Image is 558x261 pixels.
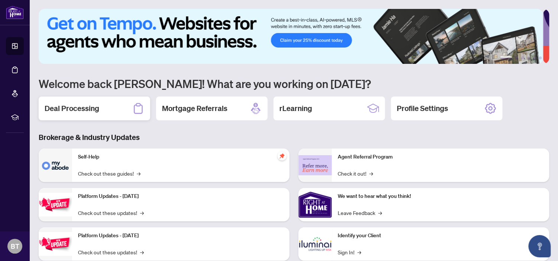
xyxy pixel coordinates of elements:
p: Identify your Client [338,232,543,240]
img: Identify your Client [298,227,332,261]
img: We want to hear what you think! [298,188,332,221]
img: logo [6,6,24,19]
p: Platform Updates - [DATE] [78,192,283,200]
p: We want to hear what you think! [338,192,543,200]
button: 3 [521,56,524,59]
p: Agent Referral Program [338,153,543,161]
img: Platform Updates - July 8, 2025 [39,232,72,255]
a: Check out these guides!→ [78,169,140,177]
img: Agent Referral Program [298,155,332,176]
span: → [357,248,361,256]
h1: Welcome back [PERSON_NAME]! What are you working on [DATE]? [39,76,549,91]
a: Check out these updates!→ [78,209,144,217]
button: 6 [539,56,542,59]
span: → [378,209,382,217]
img: Self-Help [39,149,72,182]
a: Sign In!→ [338,248,361,256]
h2: rLearning [279,103,312,114]
button: Open asap [528,235,551,257]
h2: Mortgage Referrals [162,103,227,114]
span: → [140,248,144,256]
p: Self-Help [78,153,283,161]
button: 4 [527,56,530,59]
span: → [369,169,373,177]
a: Leave Feedback→ [338,209,382,217]
h2: Deal Processing [45,103,99,114]
img: Slide 0 [39,9,543,64]
h3: Brokerage & Industry Updates [39,132,549,143]
a: Check it out!→ [338,169,373,177]
img: Platform Updates - July 21, 2025 [39,193,72,216]
button: 5 [533,56,536,59]
button: 1 [500,56,512,59]
span: → [137,169,140,177]
p: Platform Updates - [DATE] [78,232,283,240]
h2: Profile Settings [397,103,448,114]
span: → [140,209,144,217]
a: Check out these updates!→ [78,248,144,256]
span: pushpin [278,151,286,160]
button: 2 [515,56,518,59]
span: BT [11,241,19,251]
